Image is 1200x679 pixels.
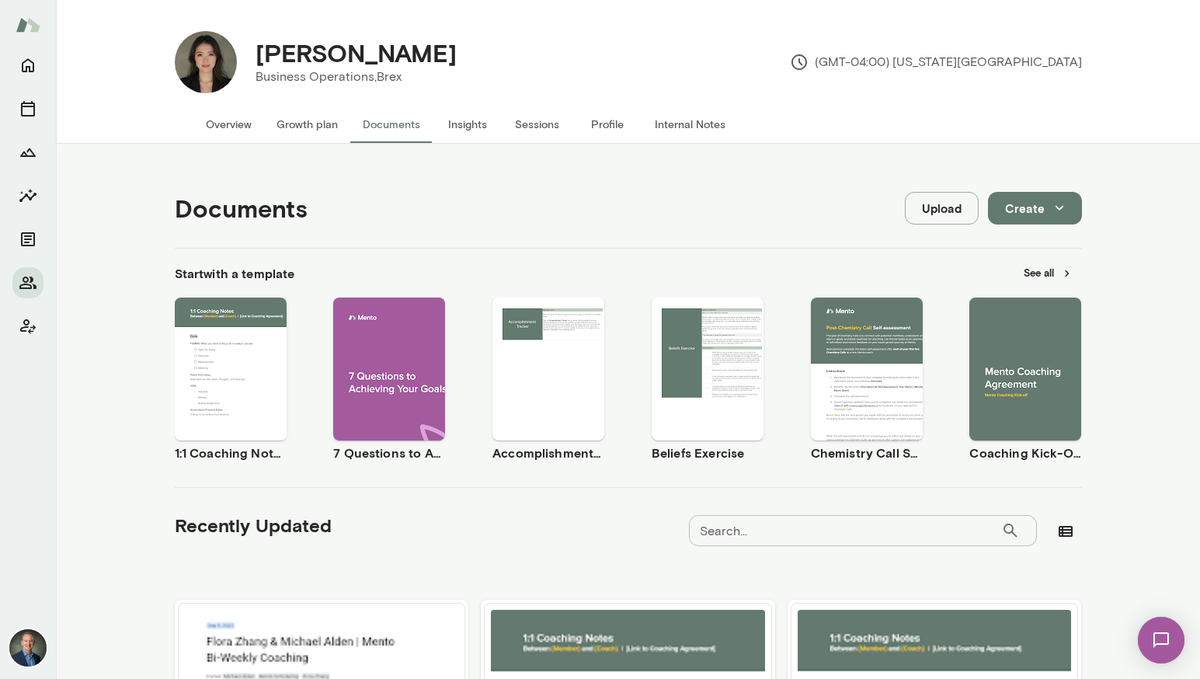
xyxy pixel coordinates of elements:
button: Profile [572,106,642,143]
img: Mento [16,10,40,40]
button: Upload [905,192,979,225]
h6: Start with a template [175,264,295,283]
button: Growth Plan [12,137,43,168]
button: Sessions [503,106,572,143]
h4: [PERSON_NAME] [256,38,457,68]
button: Overview [193,106,264,143]
button: Growth plan [264,106,350,143]
p: Business Operations, Brex [256,68,457,86]
img: Flora Zhang [175,31,237,93]
h6: Chemistry Call Self-Assessment [Coaches only] [811,444,923,462]
button: Sessions [12,93,43,124]
button: See all [1014,261,1082,285]
button: Documents [12,224,43,255]
button: Documents [350,106,433,143]
button: Internal Notes [642,106,738,143]
h6: Accomplishment Tracker [492,444,604,462]
button: Create [988,192,1082,225]
button: Insights [12,180,43,211]
button: Insights [433,106,503,143]
img: Michael Alden [9,629,47,667]
h5: Recently Updated [175,513,332,538]
button: Home [12,50,43,81]
h6: 7 Questions to Achieving Your Goals [333,444,445,462]
h6: Coaching Kick-Off | Coaching Agreement [969,444,1081,462]
button: Members [12,267,43,298]
button: Client app [12,311,43,342]
h6: 1:1 Coaching Notes [175,444,287,462]
h6: Beliefs Exercise [652,444,763,462]
p: (GMT-04:00) [US_STATE][GEOGRAPHIC_DATA] [790,53,1082,71]
h4: Documents [175,193,308,223]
